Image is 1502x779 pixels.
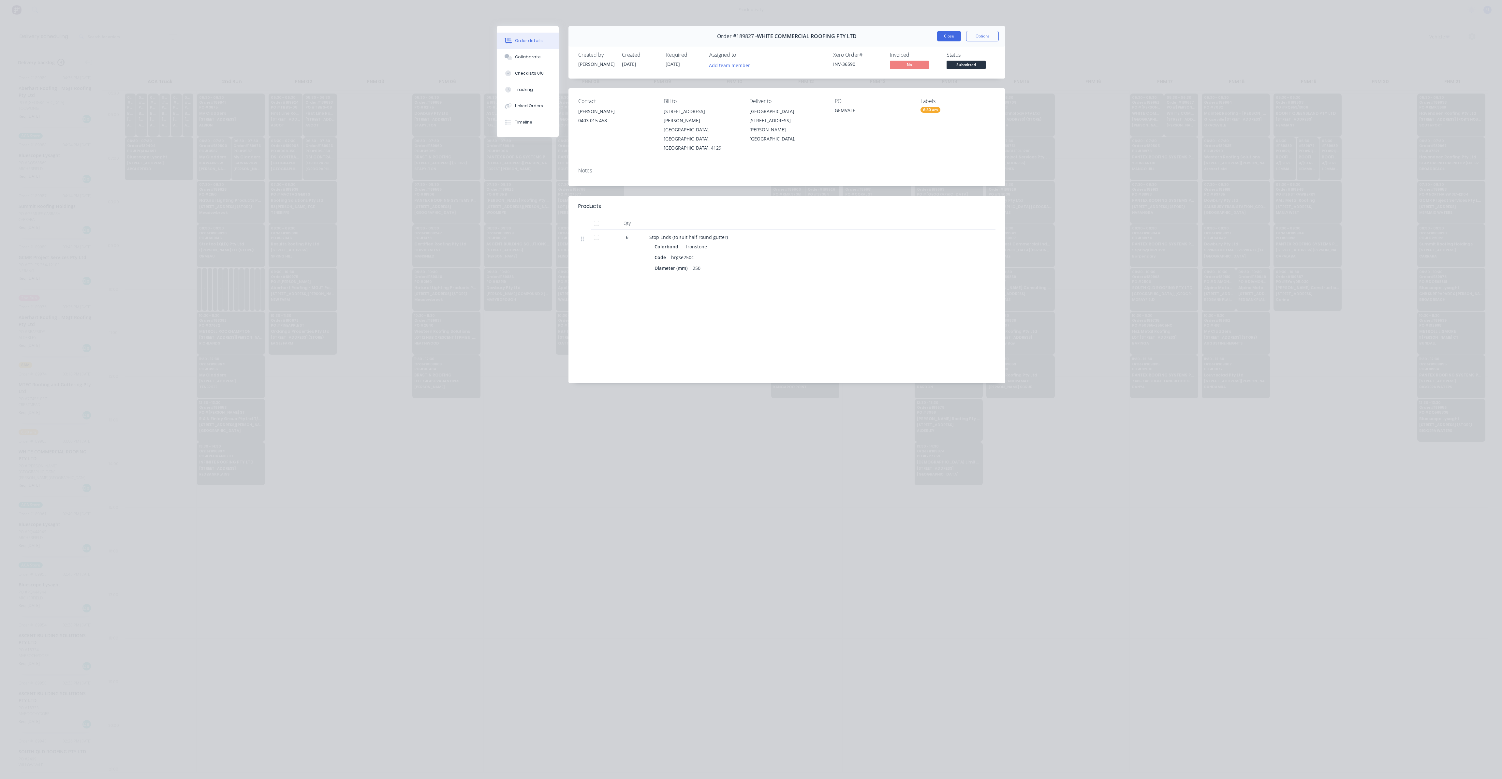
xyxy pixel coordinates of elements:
span: Stop Ends (to suit half round gutter) [649,234,728,240]
div: Tracking [515,87,533,93]
button: Order details [497,33,559,49]
div: Created by [578,52,614,58]
button: Options [966,31,999,41]
div: [PERSON_NAME] [578,61,614,67]
div: [PERSON_NAME]0403 015 458 [578,107,653,128]
span: No [890,61,929,69]
div: Bill to [664,98,739,104]
div: Checklists 0/0 [515,70,544,76]
div: hrgse250c [669,253,696,262]
div: 6:30 am [920,107,940,113]
div: [PERSON_NAME][GEOGRAPHIC_DATA], [749,125,824,143]
div: Colorbond [655,242,681,251]
button: Timeline [497,114,559,130]
div: GEMVALE [835,107,910,116]
button: Close [937,31,961,41]
div: Deliver to [749,98,824,104]
div: Order details [515,38,543,44]
button: Checklists 0/0 [497,65,559,81]
div: Notes [578,168,995,174]
div: Qty [608,217,647,230]
div: Contact [578,98,653,104]
button: Collaborate [497,49,559,65]
div: Timeline [515,119,532,125]
div: 250 [690,263,703,273]
div: Assigned to [709,52,774,58]
div: [GEOGRAPHIC_DATA] [STREET_ADDRESS][PERSON_NAME][GEOGRAPHIC_DATA], [749,107,824,143]
div: PO [835,98,910,104]
span: [DATE] [666,61,680,67]
span: 6 [626,234,628,241]
button: Add team member [706,61,754,69]
span: WHITE COMMERCIAL ROOFING PTY LTD [757,33,857,39]
div: Created [622,52,658,58]
div: Code [655,253,669,262]
button: Linked Orders [497,98,559,114]
span: Submitted [947,61,986,69]
div: Diameter (mm) [655,263,690,273]
span: [DATE] [622,61,636,67]
div: Labels [920,98,995,104]
div: Linked Orders [515,103,543,109]
div: Collaborate [515,54,541,60]
div: [GEOGRAPHIC_DATA] [STREET_ADDRESS] [749,107,824,125]
div: [STREET_ADDRESS][PERSON_NAME] [664,107,739,125]
div: Products [578,202,601,210]
div: Ironstone [684,242,707,251]
button: Submitted [947,61,986,70]
div: [PERSON_NAME] [578,107,653,116]
div: Invoiced [890,52,939,58]
div: Status [947,52,995,58]
div: 0403 015 458 [578,116,653,125]
button: Add team member [709,61,754,69]
div: Xero Order # [833,52,882,58]
div: [GEOGRAPHIC_DATA], [GEOGRAPHIC_DATA], [GEOGRAPHIC_DATA], 4129 [664,125,739,153]
button: Tracking [497,81,559,98]
div: [STREET_ADDRESS][PERSON_NAME][GEOGRAPHIC_DATA], [GEOGRAPHIC_DATA], [GEOGRAPHIC_DATA], 4129 [664,107,739,153]
div: Required [666,52,701,58]
div: INV-36590 [833,61,882,67]
span: Order #189827 - [717,33,757,39]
